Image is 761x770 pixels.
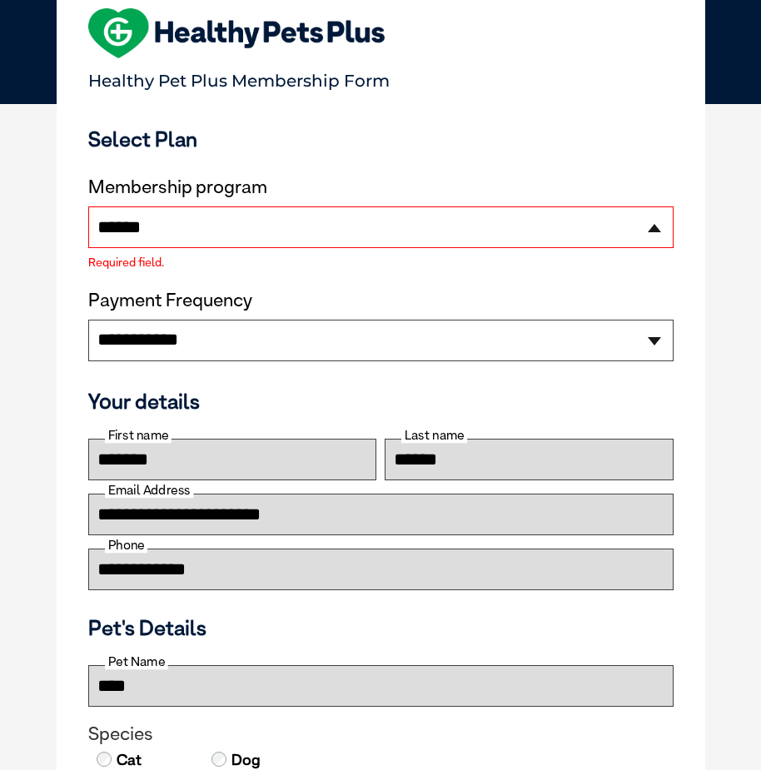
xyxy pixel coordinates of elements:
legend: Species [88,723,674,745]
h3: Your details [88,389,674,414]
p: Healthy Pet Plus Membership Form [88,63,674,91]
h3: Pet's Details [82,615,680,640]
h3: Select Plan [88,127,674,152]
label: Payment Frequency [88,290,252,311]
label: Email Address [105,483,193,498]
img: heart-shape-hpp-logo-large.png [88,8,385,58]
label: Required field. [88,256,674,268]
label: Last name [401,428,467,443]
label: Membership program [88,176,674,198]
label: Phone [105,538,147,553]
label: First name [105,428,172,443]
